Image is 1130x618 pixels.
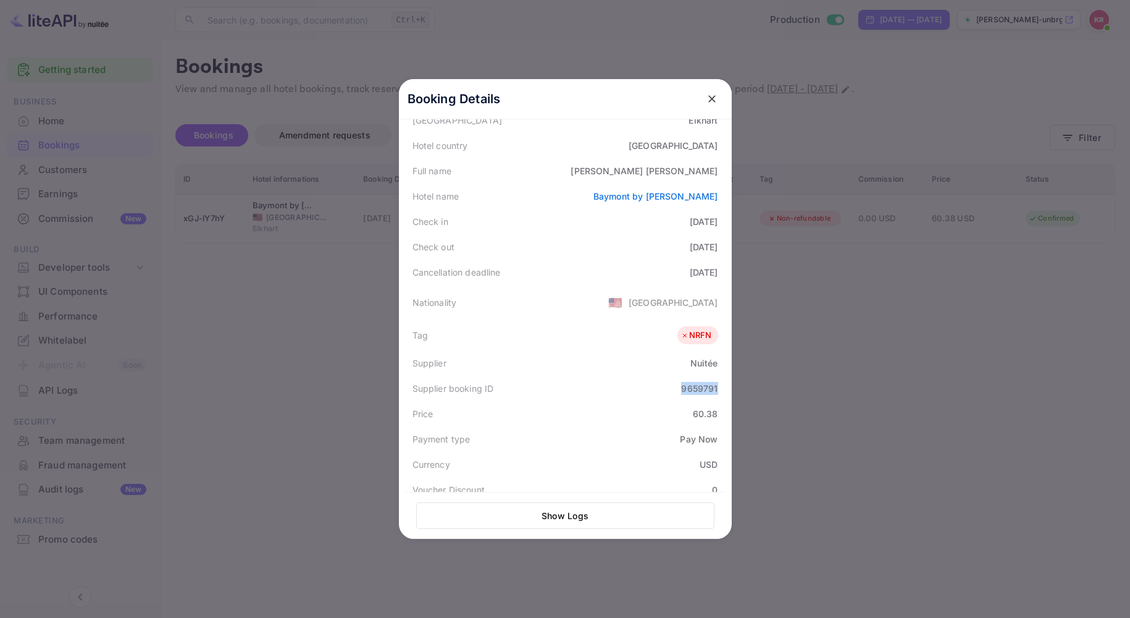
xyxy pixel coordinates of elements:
div: Currency [412,458,450,471]
div: Elkhart [688,114,718,127]
div: 0 [712,483,718,496]
div: Payment type [412,433,471,446]
div: Supplier booking ID [412,382,494,395]
div: 9659791 [681,382,718,395]
div: USD [700,458,718,471]
div: Full name [412,164,451,177]
div: [PERSON_NAME] [PERSON_NAME] [571,164,718,177]
a: Baymont by [PERSON_NAME] [593,191,718,201]
div: Cancellation deadline [412,266,501,279]
div: Supplier [412,357,446,370]
div: Pay Now [680,433,718,446]
div: [DATE] [690,266,718,279]
div: [GEOGRAPHIC_DATA] [412,114,503,127]
div: Nuitée [690,357,718,370]
div: [GEOGRAPHIC_DATA] [629,139,718,152]
div: [DATE] [690,240,718,253]
div: Check out [412,240,454,253]
button: close [701,88,723,110]
div: [DATE] [690,215,718,228]
div: Hotel name [412,190,459,203]
div: 60.38 [693,407,718,420]
div: Check in [412,215,448,228]
div: Price [412,407,433,420]
div: NRFN [680,329,712,342]
p: Booking Details [408,90,501,108]
div: [GEOGRAPHIC_DATA] [629,296,718,309]
button: Show Logs [416,502,714,529]
div: Voucher Discount [412,483,485,496]
div: Tag [412,329,428,342]
div: Nationality [412,296,457,309]
span: United States [608,291,622,313]
div: Hotel country [412,139,468,152]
